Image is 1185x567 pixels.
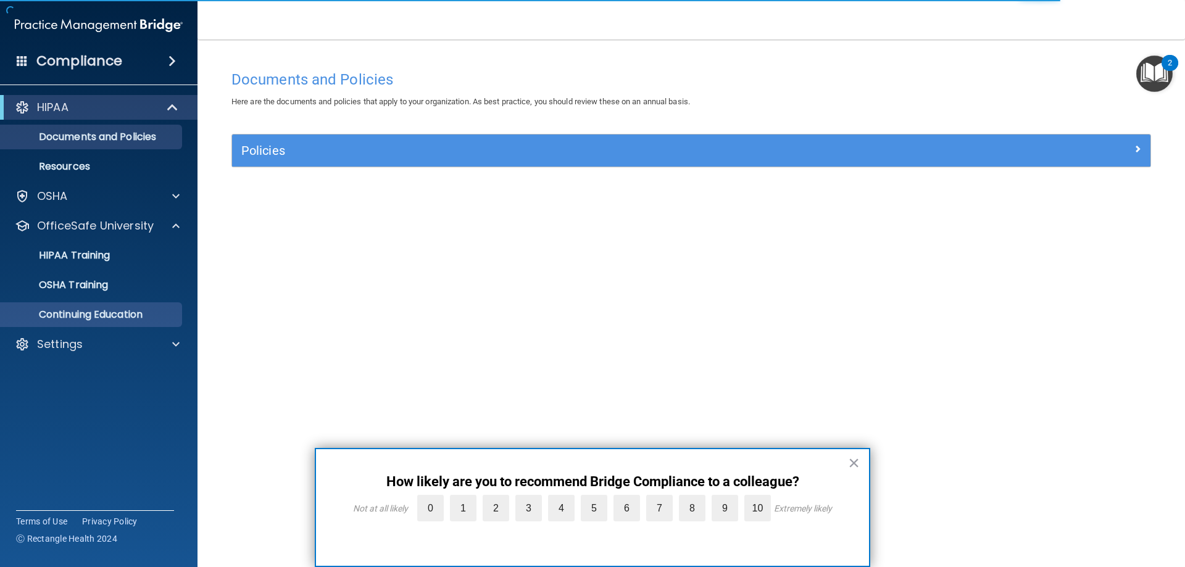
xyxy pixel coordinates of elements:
div: Extremely likely [774,503,832,513]
p: OfficeSafe University [37,218,154,233]
h5: Policies [241,144,912,157]
p: Resources [8,160,177,173]
div: 2 [1168,63,1172,79]
label: 8 [679,495,705,521]
span: Ⓒ Rectangle Health 2024 [16,532,117,545]
label: 10 [744,495,771,521]
p: Documents and Policies [8,131,177,143]
label: 6 [613,495,640,521]
p: How likely are you to recommend Bridge Compliance to a colleague? [341,474,844,490]
label: 4 [548,495,575,521]
img: PMB logo [15,13,183,38]
a: Privacy Policy [82,515,138,528]
label: 0 [417,495,444,521]
p: Settings [37,337,83,352]
label: 9 [712,495,738,521]
label: 1 [450,495,476,521]
p: HIPAA Training [8,249,110,262]
label: 5 [581,495,607,521]
div: Not at all likely [353,503,408,513]
label: 7 [646,495,673,521]
label: 3 [515,495,542,521]
button: Open Resource Center, 2 new notifications [1136,56,1173,92]
p: OSHA Training [8,279,108,291]
button: Close [848,453,860,473]
p: Continuing Education [8,308,177,321]
a: Terms of Use [16,515,67,528]
p: OSHA [37,189,68,204]
label: 2 [483,495,509,521]
h4: Compliance [36,52,122,70]
h4: Documents and Policies [231,72,1151,88]
p: HIPAA [37,100,69,115]
span: Here are the documents and policies that apply to your organization. As best practice, you should... [231,97,690,106]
